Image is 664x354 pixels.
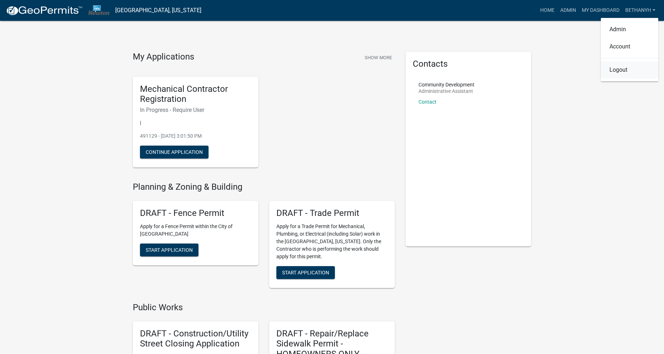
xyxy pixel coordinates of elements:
a: BethanyH [622,4,658,17]
h5: Mechanical Contractor Registration [140,84,251,105]
button: Show More [362,52,395,63]
h5: DRAFT - Construction/Utility Street Closing Application [140,329,251,349]
a: Home [537,4,557,17]
a: [GEOGRAPHIC_DATA], [US_STATE] [115,4,201,16]
h5: DRAFT - Fence Permit [140,208,251,218]
span: Start Application [282,269,329,275]
a: Logout [601,61,658,79]
a: Account [601,38,658,55]
div: BethanyH [601,18,658,81]
button: Start Application [140,244,198,256]
p: | [140,119,251,127]
h5: Contacts [413,59,524,69]
span: Start Application [146,247,193,252]
img: City of Newton, Iowa [88,5,109,15]
h4: Public Works [133,302,395,313]
p: Apply for a Fence Permit within the City of [GEOGRAPHIC_DATA] [140,223,251,238]
p: Administrative Assistant [418,89,474,94]
h5: DRAFT - Trade Permit [276,208,388,218]
p: 491129 - [DATE] 3:01:50 PM [140,132,251,140]
h4: My Applications [133,52,194,62]
button: Continue Application [140,146,209,159]
h4: Planning & Zoning & Building [133,182,395,192]
a: Contact [418,99,436,105]
h6: In Progress - Require User [140,107,251,113]
p: Community Development [418,82,474,87]
p: Apply for a Trade Permit for Mechanical, Plumbing, or Electrical (including Solar) work in the [G... [276,223,388,260]
a: Admin [557,4,579,17]
button: Start Application [276,266,335,279]
a: My Dashboard [579,4,622,17]
a: Admin [601,21,658,38]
